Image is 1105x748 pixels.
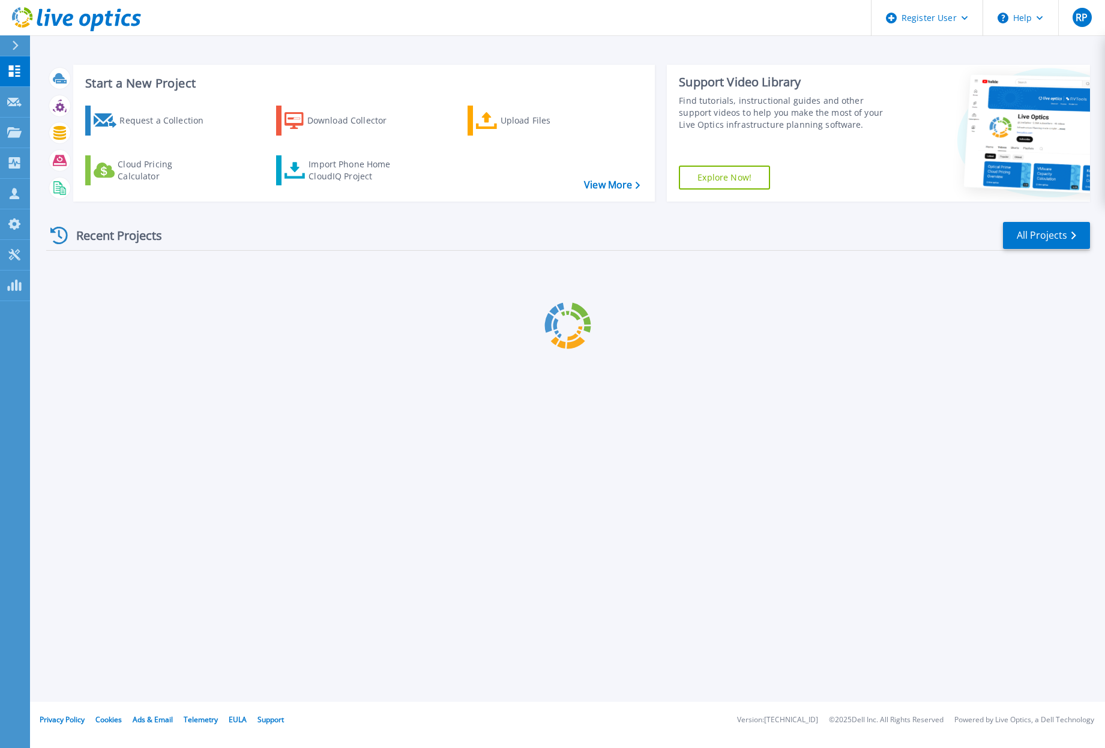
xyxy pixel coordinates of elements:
[307,109,403,133] div: Download Collector
[85,77,639,90] h3: Start a New Project
[118,158,214,182] div: Cloud Pricing Calculator
[679,166,770,190] a: Explore Now!
[1076,13,1088,22] span: RP
[133,714,173,725] a: Ads & Email
[679,74,894,90] div: Support Video Library
[119,109,215,133] div: Request a Collection
[679,95,894,131] div: Find tutorials, instructional guides and other support videos to help you make the most of your L...
[95,714,122,725] a: Cookies
[85,155,219,185] a: Cloud Pricing Calculator
[954,716,1094,724] li: Powered by Live Optics, a Dell Technology
[46,221,178,250] div: Recent Projects
[40,714,85,725] a: Privacy Policy
[829,716,944,724] li: © 2025 Dell Inc. All Rights Reserved
[85,106,219,136] a: Request a Collection
[276,106,410,136] a: Download Collector
[309,158,402,182] div: Import Phone Home CloudIQ Project
[257,714,284,725] a: Support
[737,716,818,724] li: Version: [TECHNICAL_ID]
[184,714,218,725] a: Telemetry
[229,714,247,725] a: EULA
[1003,222,1090,249] a: All Projects
[584,179,640,191] a: View More
[468,106,601,136] a: Upload Files
[501,109,597,133] div: Upload Files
